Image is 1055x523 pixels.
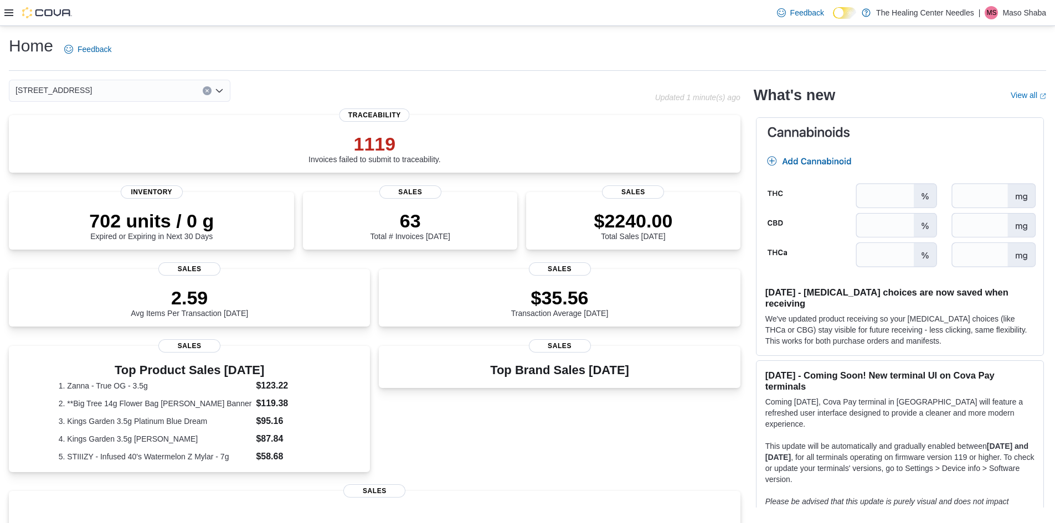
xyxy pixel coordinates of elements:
span: [STREET_ADDRESS] [16,84,92,97]
img: Cova [22,7,72,18]
p: $35.56 [511,287,609,309]
dt: 2. **Big Tree 14g Flower Bag [PERSON_NAME] Banner [59,398,252,409]
span: Sales [158,262,220,276]
dd: $58.68 [256,450,320,463]
div: Total Sales [DATE] [594,210,672,241]
div: Avg Items Per Transaction [DATE] [131,287,248,318]
a: Feedback [60,38,116,60]
h3: [DATE] - [MEDICAL_DATA] choices are now saved when receiving [765,287,1035,309]
h3: Top Brand Sales [DATE] [490,364,629,377]
dt: 5. STIIIZY - Infused 40's Watermelon Z Mylar - 7g [59,451,252,462]
span: Sales [158,339,220,353]
div: Transaction Average [DATE] [511,287,609,318]
span: Traceability [339,108,410,122]
p: Coming [DATE], Cova Pay terminal in [GEOGRAPHIC_DATA] will feature a refreshed user interface des... [765,396,1035,429]
span: Feedback [78,44,111,55]
p: $2240.00 [594,210,672,232]
a: Feedback [773,2,828,24]
span: Feedback [790,7,824,18]
span: Sales [379,185,441,199]
p: 702 units / 0 g [89,210,214,232]
p: 2.59 [131,287,248,309]
span: MS [986,6,996,19]
div: Total # Invoices [DATE] [370,210,450,241]
input: Dark Mode [833,7,856,19]
button: Clear input [203,86,212,95]
p: 63 [370,210,450,232]
svg: External link [1039,93,1046,100]
dd: $87.84 [256,432,320,446]
span: Sales [529,339,591,353]
div: Maso Shaba [985,6,998,19]
button: Open list of options [215,86,224,95]
span: Sales [343,484,405,498]
dt: 1. Zanna - True OG - 3.5g [59,380,252,391]
p: 1119 [308,133,441,155]
dt: 4. Kings Garden 3.5g [PERSON_NAME] [59,433,252,444]
div: Expired or Expiring in Next 30 Days [89,210,214,241]
div: Invoices failed to submit to traceability. [308,133,441,164]
span: Sales [602,185,664,199]
p: | [979,6,981,19]
h1: Home [9,35,53,57]
h3: [DATE] - Coming Soon! New terminal UI on Cova Pay terminals [765,370,1035,392]
p: This update will be automatically and gradually enabled between , for all terminals operating on ... [765,441,1035,485]
p: Updated 1 minute(s) ago [655,93,740,102]
em: Please be advised that this update is purely visual and does not impact payment functionality. [765,497,1009,517]
dd: $123.22 [256,379,320,392]
dd: $95.16 [256,415,320,428]
h3: Top Product Sales [DATE] [59,364,321,377]
p: We've updated product receiving so your [MEDICAL_DATA] choices (like THCa or CBG) stay visible fo... [765,313,1035,346]
span: Sales [529,262,591,276]
p: Maso Shaba [1002,6,1046,19]
p: The Healing Center Needles [876,6,974,19]
a: View allExternal link [1011,91,1046,100]
span: Inventory [121,185,183,199]
dt: 3. Kings Garden 3.5g Platinum Blue Dream [59,416,252,427]
dd: $119.38 [256,397,320,410]
h2: What's new [754,86,835,104]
